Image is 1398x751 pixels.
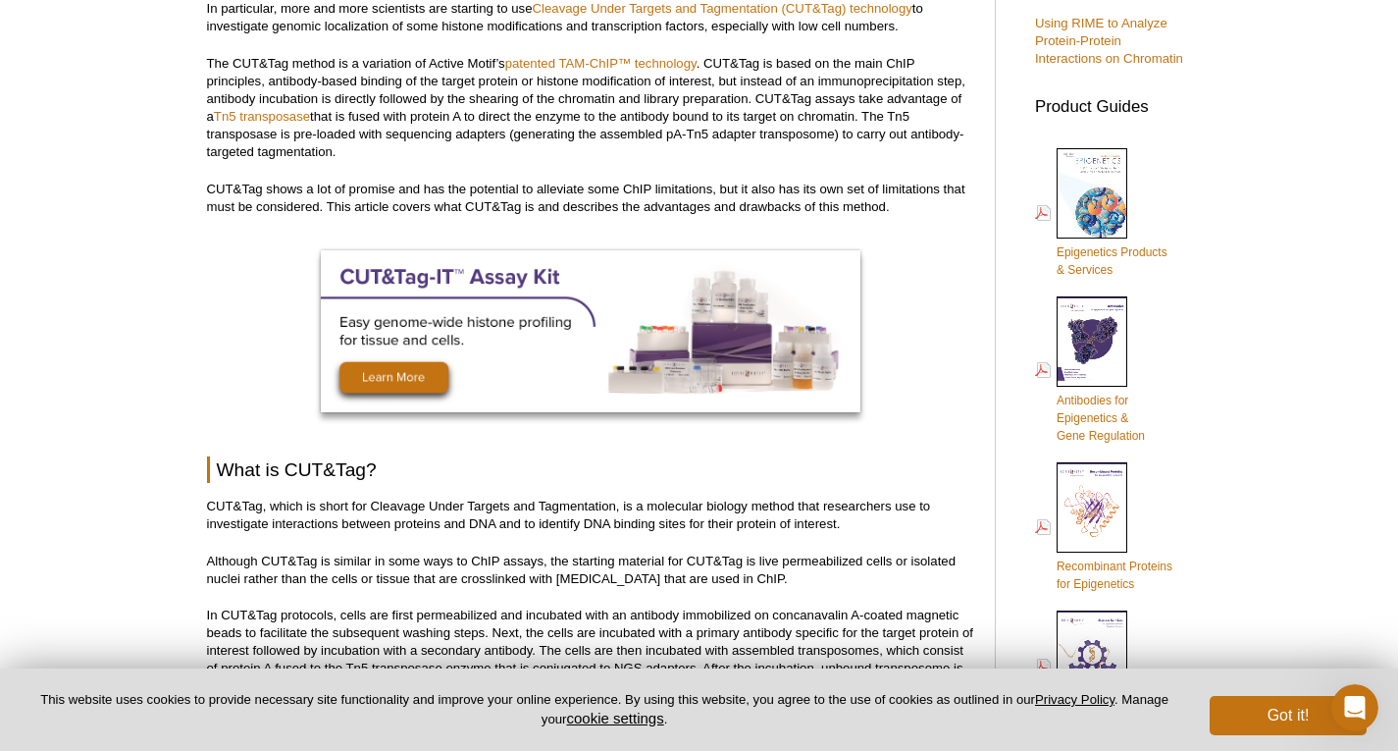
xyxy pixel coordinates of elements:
[566,710,663,726] button: cookie settings
[1035,295,1145,447] a: Antibodies forEpigenetics &Gene Regulation
[1035,16,1183,66] a: Using RIME to Analyze Protein-Protein Interactions on Chromatin
[1057,394,1145,443] span: Antibodies for Epigenetics & Gene Regulation
[207,553,975,588] p: Although CUT&Tag is similar in some ways to ChIP assays, the starting material for CUT&Tag is liv...
[207,456,975,483] h2: What is CUT&Tag?
[214,109,310,124] a: Tn5 transposase
[207,181,975,216] p: CUT&Tag shows a lot of promise and has the potential to alleviate some ChIP limitations, but it a...
[321,250,860,412] img: Optimized CUT&Tag-IT Assay Kit
[207,55,975,161] p: The CUT&Tag method is a variation of Active Motif’s . CUT&Tag is based on the main ChIP principle...
[1035,460,1172,595] a: Recombinant Proteinsfor Epigenetics
[31,691,1177,728] p: This website uses cookies to provide necessary site functionality and improve your online experie...
[207,607,975,695] p: In CUT&Tag protocols, cells are first permeabilized and incubated with an antibody immobilized on...
[1035,87,1192,116] h3: Product Guides
[1331,684,1378,731] iframe: Intercom live chat
[207,498,975,533] p: CUT&Tag, which is short for Cleavage Under Targets and Tagmentation, is a molecular biology metho...
[533,1,912,16] a: Cleavage Under Targets and Tagmentation (CUT&Tag) technology
[1035,146,1167,281] a: Epigenetics Products& Services
[1057,560,1172,591] span: Recombinant Proteins for Epigenetics
[1035,692,1114,707] a: Privacy Policy
[1210,696,1367,735] button: Got it!
[1057,245,1167,277] span: Epigenetics Products & Services
[1057,296,1127,387] img: Abs_epi_2015_cover_web_70x200
[1057,148,1127,239] img: Epi_brochure_140604_cover_web_70x200
[1057,462,1127,553] img: Rec_prots_140604_cover_web_70x200
[1035,609,1146,725] a: Custom Services
[505,56,697,71] a: patented TAM-ChIP™ technology
[1057,611,1127,701] img: Custom_Services_cover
